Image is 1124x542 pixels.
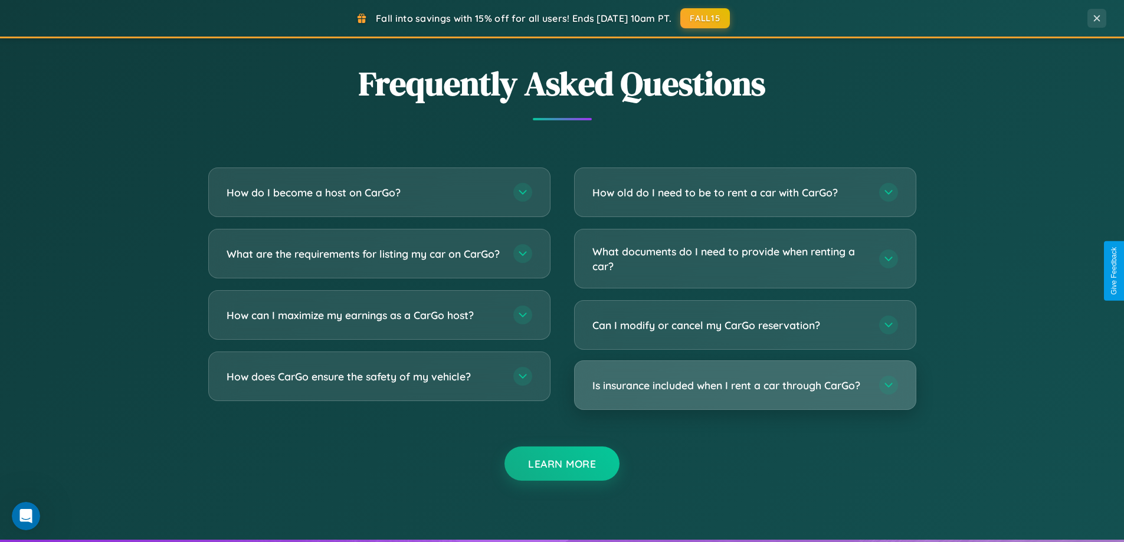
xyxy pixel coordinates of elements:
[592,185,867,200] h3: How old do I need to be to rent a car with CarGo?
[227,247,502,261] h3: What are the requirements for listing my car on CarGo?
[504,446,620,481] button: Learn More
[680,8,730,28] button: FALL15
[227,185,502,200] h3: How do I become a host on CarGo?
[227,369,502,384] h3: How does CarGo ensure the safety of my vehicle?
[12,502,40,530] iframe: Intercom live chat
[592,378,867,393] h3: Is insurance included when I rent a car through CarGo?
[227,308,502,323] h3: How can I maximize my earnings as a CarGo host?
[376,12,671,24] span: Fall into savings with 15% off for all users! Ends [DATE] 10am PT.
[592,318,867,333] h3: Can I modify or cancel my CarGo reservation?
[208,61,916,106] h2: Frequently Asked Questions
[1110,247,1118,295] div: Give Feedback
[592,244,867,273] h3: What documents do I need to provide when renting a car?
